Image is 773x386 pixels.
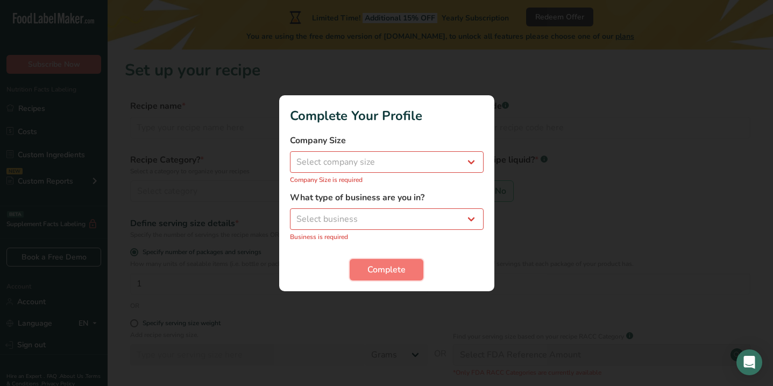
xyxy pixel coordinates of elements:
button: Complete [350,259,423,280]
span: Complete [367,263,406,276]
h1: Complete Your Profile [290,106,484,125]
label: Company Size [290,134,484,147]
p: Business is required [290,232,484,242]
p: Company Size is required [290,175,484,185]
label: What type of business are you in? [290,191,484,204]
div: Open Intercom Messenger [736,349,762,375]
